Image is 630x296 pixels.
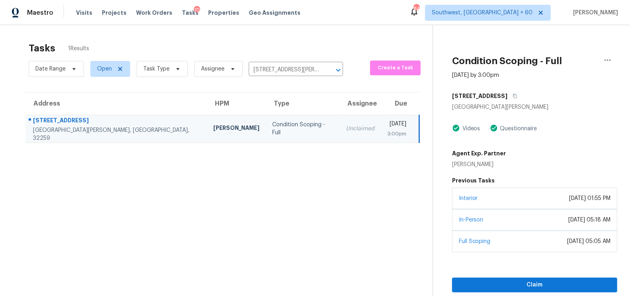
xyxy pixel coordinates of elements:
[29,44,55,52] h2: Tasks
[413,5,419,13] div: 843
[452,161,506,169] div: [PERSON_NAME]
[570,9,618,17] span: [PERSON_NAME]
[273,121,333,137] div: Condition Scoping - Full
[490,124,498,132] img: Artifact Present Icon
[452,92,508,100] h5: [STREET_ADDRESS]
[143,65,170,73] span: Task Type
[136,9,172,17] span: Work Orders
[370,61,421,75] button: Create a Task
[207,92,266,115] th: HPM
[266,92,339,115] th: Type
[452,71,499,79] div: [DATE] by 3:00pm
[569,194,610,202] div: [DATE] 01:55 PM
[452,103,617,111] div: [GEOGRAPHIC_DATA][PERSON_NAME]
[339,92,381,115] th: Assignee
[194,6,200,14] div: 10
[432,9,532,17] span: Southwest, [GEOGRAPHIC_DATA] + 60
[459,217,484,223] a: In-Person
[387,120,406,130] div: [DATE]
[458,280,611,290] span: Claim
[333,65,344,76] button: Open
[374,63,417,73] span: Create a Task
[68,45,89,53] span: 1 Results
[249,9,300,17] span: Geo Assignments
[381,92,419,115] th: Due
[452,57,562,65] h2: Condition Scoping - Full
[102,9,127,17] span: Projects
[498,125,537,133] div: Questionnaire
[208,9,239,17] span: Properties
[35,65,66,73] span: Date Range
[567,237,610,245] div: [DATE] 05:05 AM
[452,124,460,132] img: Artifact Present Icon
[452,149,506,157] h5: Agent Exp. Partner
[214,124,260,134] div: [PERSON_NAME]
[452,278,617,292] button: Claim
[201,65,224,73] span: Assignee
[459,196,478,201] a: Interior
[25,92,207,115] th: Address
[568,216,610,224] div: [DATE] 05:18 AM
[452,176,617,184] h5: Previous Tasks
[76,9,92,17] span: Visits
[33,126,201,142] div: [GEOGRAPHIC_DATA][PERSON_NAME], [GEOGRAPHIC_DATA], 32259
[387,130,406,138] div: 3:00pm
[249,64,321,76] input: Search by address
[27,9,53,17] span: Maestro
[97,65,112,73] span: Open
[508,89,519,103] button: Copy Address
[460,125,480,133] div: Videos
[182,10,199,16] span: Tasks
[33,116,201,126] div: [STREET_ADDRESS]
[459,239,491,244] a: Full Scoping
[346,125,374,133] div: Unclaimed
